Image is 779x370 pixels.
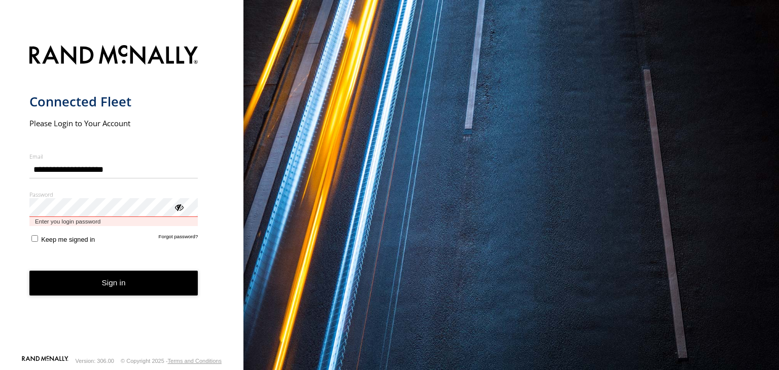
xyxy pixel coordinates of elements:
[29,93,198,110] h1: Connected Fleet
[159,234,198,243] a: Forgot password?
[29,191,198,198] label: Password
[121,358,222,364] div: © Copyright 2025 -
[31,235,38,242] input: Keep me signed in
[22,356,68,366] a: Visit our Website
[29,153,198,160] label: Email
[29,39,215,355] form: main
[29,271,198,295] button: Sign in
[29,217,198,227] span: Enter you login password
[168,358,222,364] a: Terms and Conditions
[29,118,198,128] h2: Please Login to Your Account
[29,43,198,69] img: Rand McNally
[76,358,114,364] div: Version: 306.00
[41,236,95,243] span: Keep me signed in
[173,202,184,212] div: ViewPassword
